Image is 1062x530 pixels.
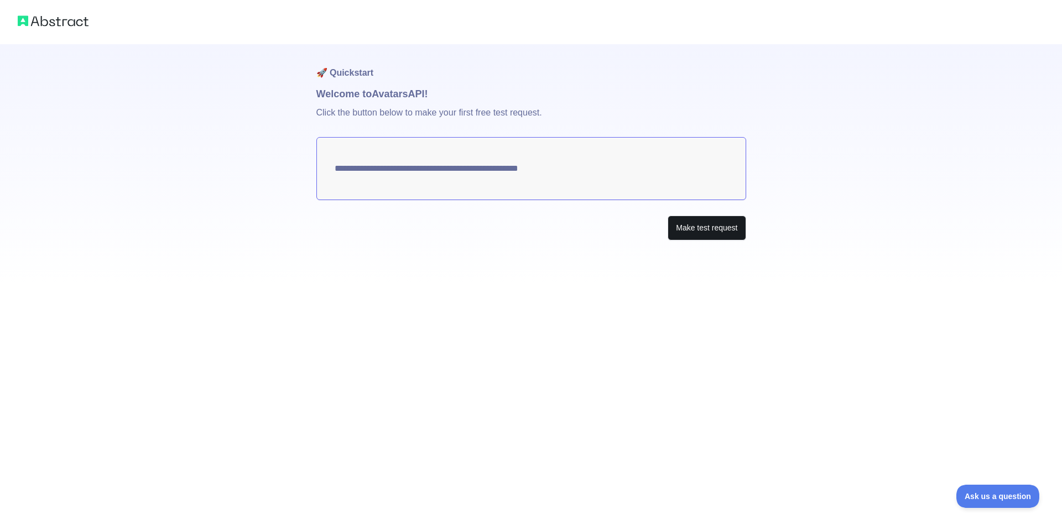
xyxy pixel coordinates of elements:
button: Make test request [668,216,746,240]
img: Abstract logo [18,13,88,29]
h1: Welcome to Avatars API! [316,86,746,102]
h1: 🚀 Quickstart [316,44,746,86]
p: Click the button below to make your first free test request. [316,102,746,137]
iframe: Toggle Customer Support [956,485,1040,508]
